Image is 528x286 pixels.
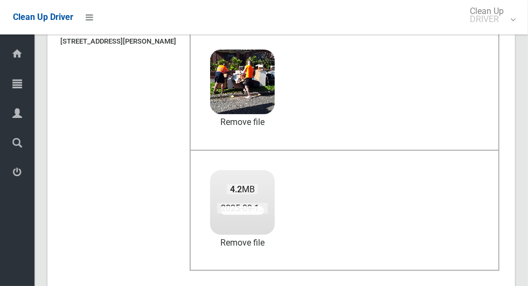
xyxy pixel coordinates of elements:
[230,184,242,194] strong: 4.2
[470,15,504,23] small: DRIVER
[464,7,515,23] span: Clean Up
[13,9,73,25] a: Clean Up Driver
[210,235,275,251] a: Remove file
[60,38,176,45] h5: [STREET_ADDRESS][PERSON_NAME]
[210,114,275,130] a: Remove file
[13,12,73,22] span: Clean Up Driver
[227,184,259,194] span: MB
[217,203,408,214] span: 2025-09-1709.06.098155465532573410913.jpg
